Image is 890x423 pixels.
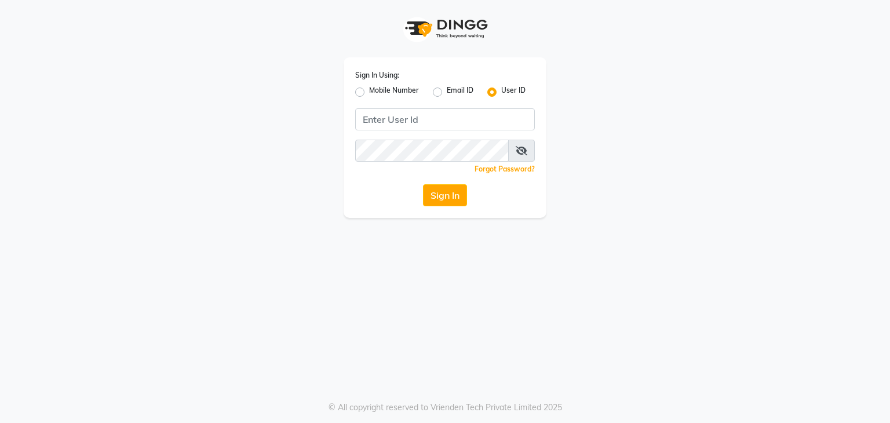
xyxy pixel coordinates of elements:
[475,165,535,173] a: Forgot Password?
[355,108,535,130] input: Username
[423,184,467,206] button: Sign In
[501,85,526,99] label: User ID
[399,12,491,46] img: logo1.svg
[355,70,399,81] label: Sign In Using:
[369,85,419,99] label: Mobile Number
[355,140,509,162] input: Username
[447,85,473,99] label: Email ID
